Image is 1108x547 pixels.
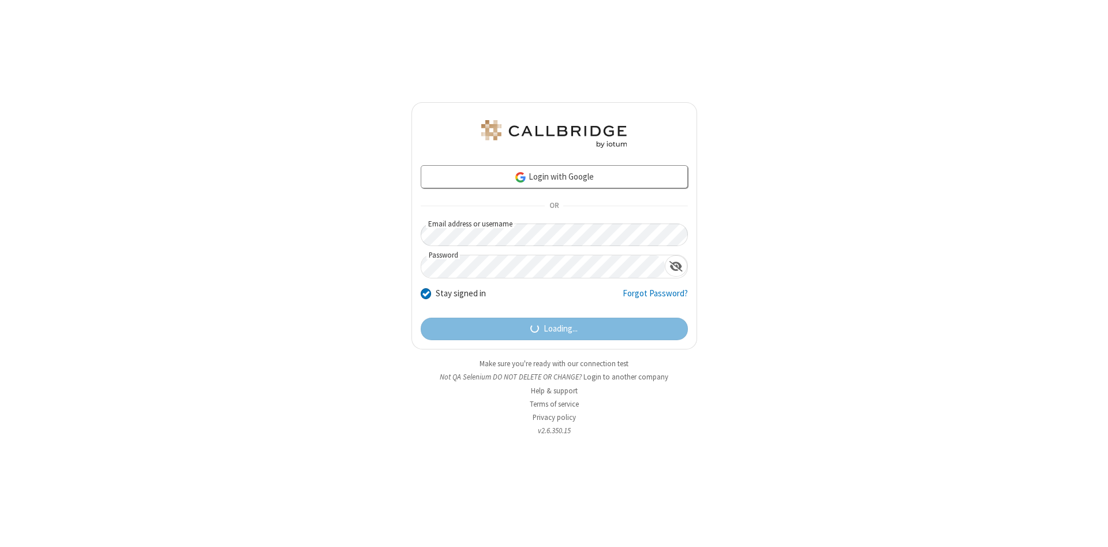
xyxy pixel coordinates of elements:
li: Not QA Selenium DO NOT DELETE OR CHANGE? [411,371,697,382]
a: Terms of service [530,399,579,409]
span: Loading... [544,322,578,336]
iframe: Chat [1079,517,1099,539]
span: OR [545,198,563,214]
label: Stay signed in [436,287,486,300]
a: Help & support [531,386,578,396]
a: Login with Google [421,165,688,188]
a: Make sure you're ready with our connection test [480,359,628,369]
input: Email address or username [421,224,688,246]
input: Password [421,255,665,278]
button: Loading... [421,318,688,341]
a: Privacy policy [533,412,576,422]
li: v2.6.350.15 [411,425,697,436]
div: Show password [665,255,687,277]
a: Forgot Password? [623,287,688,309]
img: google-icon.png [514,171,527,184]
button: Login to another company [583,371,668,382]
img: QA Selenium DO NOT DELETE OR CHANGE [479,120,629,148]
